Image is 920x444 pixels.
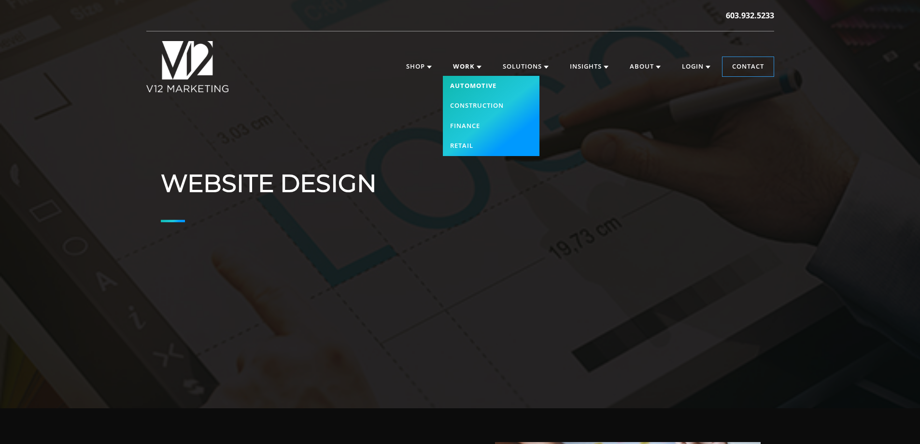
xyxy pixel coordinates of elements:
a: Retail [443,136,539,156]
a: About [620,57,670,76]
a: Solutions [493,57,558,76]
a: Contact [722,57,774,76]
a: Insights [560,57,618,76]
a: 603.932.5233 [726,10,774,21]
a: Shop [396,57,441,76]
h1: Website Design [161,169,430,198]
a: Login [672,57,720,76]
img: V12 MARKETING Logo New Hampshire Marketing Agency [146,41,229,92]
a: Work [443,57,491,76]
a: Construction [443,96,539,116]
a: Finance [443,116,539,136]
a: Automotive [443,76,539,96]
iframe: Chat Widget [872,398,920,444]
iframe: Website Design Services | V12 Marketing [466,121,736,272]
